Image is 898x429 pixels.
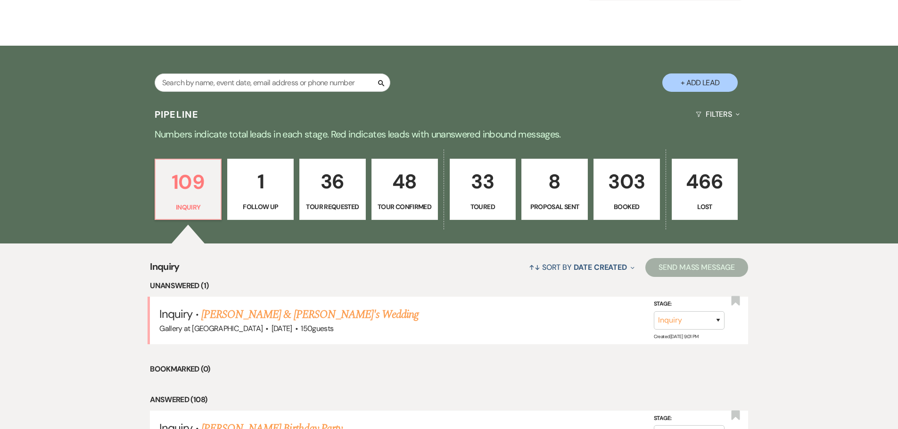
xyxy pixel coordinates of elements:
span: Date Created [574,262,627,272]
label: Stage: [654,299,725,309]
button: Sort By Date Created [525,255,638,280]
p: 303 [600,166,654,197]
button: Send Mass Message [645,258,748,277]
a: [PERSON_NAME] & [PERSON_NAME]'s Wedding [201,306,419,323]
a: 33Toured [450,159,516,220]
button: Filters [692,102,743,127]
p: Numbers indicate total leads in each stage. Red indicates leads with unanswered inbound messages. [110,127,789,142]
p: Tour Confirmed [378,202,432,212]
p: Booked [600,202,654,212]
a: 466Lost [672,159,738,220]
span: 150 guests [301,324,333,333]
p: Proposal Sent [527,202,582,212]
input: Search by name, event date, email address or phone number [155,73,390,92]
a: 36Tour Requested [299,159,366,220]
p: 8 [527,166,582,197]
li: Answered (108) [150,394,748,406]
p: Toured [456,202,510,212]
a: 1Follow Up [227,159,294,220]
li: Unanswered (1) [150,280,748,292]
span: Inquiry [150,259,180,280]
p: Lost [678,202,732,212]
p: 36 [305,166,360,197]
p: 109 [161,166,215,198]
h3: Pipeline [155,108,199,121]
p: 1 [233,166,288,197]
a: 109Inquiry [155,159,222,220]
button: + Add Lead [662,73,738,92]
p: 48 [378,166,432,197]
a: 48Tour Confirmed [371,159,438,220]
span: Inquiry [159,307,192,321]
p: Tour Requested [305,202,360,212]
p: 33 [456,166,510,197]
span: Created: [DATE] 9:01 PM [654,333,699,340]
p: Inquiry [161,202,215,212]
p: 466 [678,166,732,197]
span: [DATE] [272,324,292,333]
p: Follow Up [233,202,288,212]
label: Stage: [654,413,725,424]
li: Bookmarked (0) [150,363,748,375]
span: Gallery at [GEOGRAPHIC_DATA] [159,324,263,333]
span: ↑↓ [529,262,540,272]
a: 8Proposal Sent [521,159,588,220]
a: 303Booked [593,159,660,220]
